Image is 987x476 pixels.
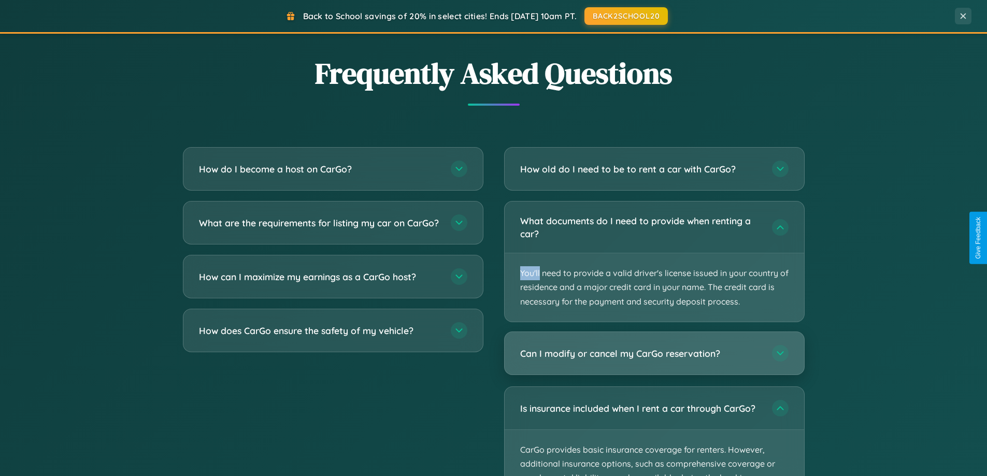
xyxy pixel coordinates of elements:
h3: How old do I need to be to rent a car with CarGo? [520,163,762,176]
h3: Can I modify or cancel my CarGo reservation? [520,347,762,360]
p: You'll need to provide a valid driver's license issued in your country of residence and a major c... [505,253,804,322]
h3: How does CarGo ensure the safety of my vehicle? [199,324,440,337]
span: Back to School savings of 20% in select cities! Ends [DATE] 10am PT. [303,11,577,21]
h3: Is insurance included when I rent a car through CarGo? [520,402,762,415]
h3: What are the requirements for listing my car on CarGo? [199,217,440,229]
h3: How can I maximize my earnings as a CarGo host? [199,270,440,283]
h3: What documents do I need to provide when renting a car? [520,214,762,240]
h3: How do I become a host on CarGo? [199,163,440,176]
button: BACK2SCHOOL20 [584,7,668,25]
h2: Frequently Asked Questions [183,53,805,93]
div: Give Feedback [975,217,982,259]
